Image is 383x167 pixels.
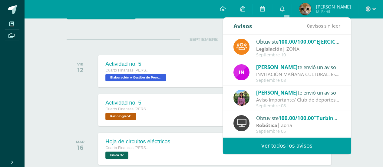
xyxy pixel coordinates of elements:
span: Elaboración y Gestión de Proyectos 'A' [105,74,166,81]
span: [PERSON_NAME] [256,64,298,71]
div: Obtuviste en [256,38,340,45]
div: VIE [77,62,83,66]
span: SEPTIEMBRE [180,37,227,42]
div: Septiembre 08 [256,78,340,83]
span: [PERSON_NAME] [316,4,351,10]
span: Psicología 'A' [105,113,136,120]
div: 16 [76,144,84,151]
span: 0 [307,22,310,29]
div: te envió un aviso [256,89,340,96]
div: Aviso Importante/ Club de deportes: Estimados padres de familia: Deseo se encuentren bien, envío ... [256,96,340,103]
div: | Zona [256,122,340,129]
span: avisos sin leer [307,22,340,29]
span: [PERSON_NAME] [256,89,298,96]
img: 8762b6bb3af3da8fe1474ae5a1e34521.png [299,3,311,15]
img: 49dcc5f07bc63dd4e845f3f2a9293567.png [233,64,249,80]
div: Avisos [233,18,252,34]
div: Septiembre 05 [256,129,340,134]
div: MAR [76,140,84,144]
div: Septiembre 08 [256,103,340,109]
span: "Turbina eólica." [314,115,356,122]
div: te envió un aviso [256,63,340,71]
a: Ver todos los avisos [223,137,351,154]
span: 100.00/100.00 [279,115,314,122]
span: Mi Perfil [316,9,351,14]
strong: Legislación [256,45,282,52]
div: | ZONA [256,45,340,52]
div: Septiembre 10 [256,52,340,58]
div: INVITACIÓN MAÑANA CULTURAL: Estimado Padre de familia, Adjuntamos información de la mañana cultural [256,71,340,78]
div: Obtuviste en [256,114,340,122]
span: Cuarto Finanzas [PERSON_NAME]. C.C.L.L. en Finanzas y Administración [105,107,151,111]
span: Cuarto Finanzas [PERSON_NAME]. C.C.L.L. en Finanzas y Administración [105,68,151,72]
img: 50160636c8645c56db84f77601761a06.png [233,90,249,106]
span: 100.00/100.00 [279,38,314,45]
div: 12 [77,66,83,74]
span: Cuarto Finanzas [PERSON_NAME]. C.C.L.L. en Finanzas y Administración [105,146,151,150]
strong: Robótica [256,122,277,129]
div: Hoja de circuitos eléctricos. [105,139,172,145]
div: Actividad no. 5 [105,100,151,106]
span: Física 'A' [105,152,128,159]
div: Actividad no. 5 [105,61,167,67]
